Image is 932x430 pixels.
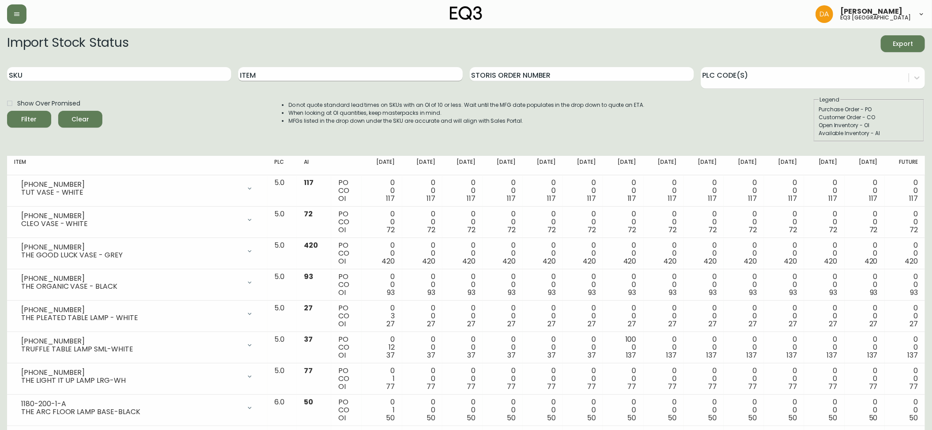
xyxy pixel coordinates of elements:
div: 0 0 [570,210,596,234]
div: 0 0 [409,304,435,328]
div: 0 0 [610,179,636,203]
div: 0 0 [570,179,596,203]
div: [PHONE_NUMBER] [21,275,241,283]
span: 27 [869,319,878,329]
span: 117 [909,193,918,204]
div: 0 0 [811,367,837,391]
div: 0 0 [449,273,475,297]
span: 72 [749,225,757,235]
div: 0 0 [651,304,677,328]
div: THE GOOD LUCK VASE - GREY [21,251,241,259]
span: 93 [588,287,596,298]
span: 72 [789,225,797,235]
div: 0 0 [651,367,677,391]
span: 77 [829,381,838,392]
span: 27 [507,319,516,329]
span: 77 [869,381,878,392]
div: 0 0 [771,304,797,328]
span: 117 [386,193,395,204]
div: THE ARC FLOOR LAMP BASE-BLACK [21,408,241,416]
div: 0 0 [409,336,435,359]
div: 0 0 [369,273,395,297]
div: 0 0 [369,210,395,234]
th: PLC [267,156,297,175]
div: 0 0 [852,210,878,234]
span: 27 [387,319,395,329]
div: 0 0 [691,179,717,203]
div: 0 0 [449,367,475,391]
span: 27 [467,319,475,329]
td: 6.0 [267,395,297,426]
div: [PHONE_NUMBER]THE ORGANIC VASE - BLACK [14,273,260,292]
div: 1180-200-1-A [21,400,241,408]
span: 27 [547,319,556,329]
td: 5.0 [267,363,297,395]
div: 0 12 [369,336,395,359]
span: 72 [547,225,556,235]
div: 0 0 [570,241,596,265]
span: 72 [668,225,677,235]
span: 77 [467,381,475,392]
div: 0 0 [610,273,636,297]
span: 117 [869,193,878,204]
div: 0 0 [852,367,878,391]
td: 5.0 [267,175,297,207]
span: 420 [422,256,435,266]
span: 420 [865,256,878,266]
span: 37 [304,334,313,344]
div: 0 0 [490,304,516,328]
div: 0 0 [369,179,395,203]
div: Customer Order - CO [819,113,919,121]
div: 0 0 [731,241,757,265]
th: Item [7,156,267,175]
div: 0 0 [771,336,797,359]
span: 117 [547,193,556,204]
div: [PHONE_NUMBER]TUT VASE - WHITE [14,179,260,198]
span: 72 [387,225,395,235]
div: PO CO [338,367,355,391]
span: 137 [706,350,717,360]
div: 0 0 [892,304,918,328]
div: [PHONE_NUMBER] [21,369,241,377]
span: 93 [468,287,475,298]
div: TUT VASE - WHITE [21,189,241,196]
div: 0 0 [771,398,797,422]
div: 0 0 [811,273,837,297]
span: 420 [382,256,395,266]
span: 72 [588,225,596,235]
span: 72 [829,225,838,235]
span: 72 [910,225,918,235]
div: 0 0 [490,210,516,234]
span: Export [888,38,918,49]
span: 72 [304,209,313,219]
span: 77 [748,381,757,392]
div: 0 0 [731,304,757,328]
span: 117 [708,193,717,204]
th: AI [297,156,331,175]
div: 0 0 [409,398,435,422]
div: 0 3 [369,304,395,328]
div: 0 0 [570,304,596,328]
span: OI [338,287,346,298]
span: OI [338,256,346,266]
th: [DATE] [644,156,684,175]
div: [PHONE_NUMBER]TRUFFLE TABLE LAMP SML-WHITE [14,336,260,355]
div: 0 0 [490,241,516,265]
button: Filter [7,111,51,128]
th: [DATE] [845,156,885,175]
span: 27 [427,319,435,329]
span: 27 [829,319,838,329]
div: [PHONE_NUMBER]THE PLEATED TABLE LAMP - WHITE [14,304,260,324]
span: 27 [910,319,918,329]
span: 77 [708,381,717,392]
div: 0 0 [449,398,475,422]
span: 420 [462,256,475,266]
span: 27 [588,319,596,329]
div: 0 0 [449,304,475,328]
div: 0 0 [852,241,878,265]
div: 0 0 [530,241,556,265]
th: [DATE] [483,156,523,175]
span: 27 [668,319,677,329]
span: 137 [746,350,757,360]
div: 0 0 [449,210,475,234]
